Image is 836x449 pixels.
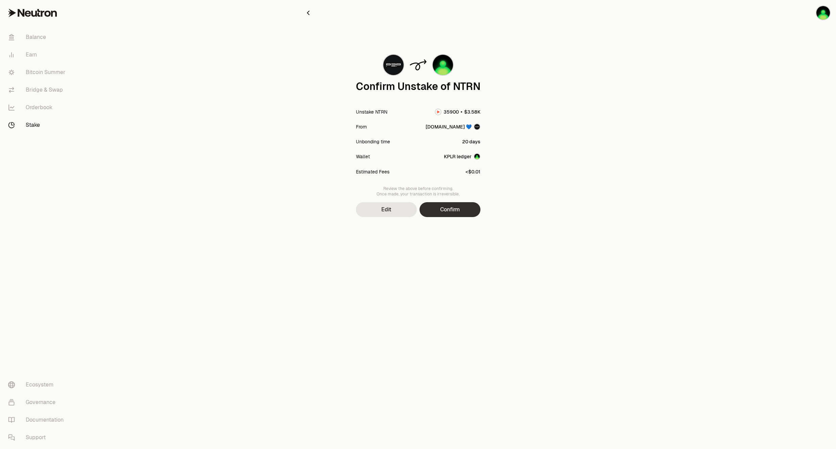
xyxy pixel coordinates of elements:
[474,124,480,129] img: P2P.org 💙 Logo
[383,55,404,75] img: P2P.org 💙 Logo
[426,123,472,130] div: [DOMAIN_NAME] 💙
[3,394,73,411] a: Governance
[444,153,472,160] div: KPLR ledger
[3,28,73,46] a: Balance
[356,168,389,175] div: Estimated Fees
[474,154,480,159] img: Account Image
[3,429,73,446] a: Support
[444,153,480,160] button: KPLR ledgerAccount Image
[356,109,387,115] div: Unstake NTRN
[356,81,480,92] div: Confirm Unstake of NTRN
[420,202,480,217] button: Confirm
[435,109,441,115] img: NTRN Logo
[816,6,830,20] img: KPLR ledger
[3,411,73,429] a: Documentation
[3,64,73,81] a: Bitcoin Summer
[3,81,73,99] a: Bridge & Swap
[356,138,390,145] div: Unbonding time
[3,116,73,134] a: Stake
[3,46,73,64] a: Earn
[462,138,480,145] div: 20 days
[356,202,417,217] button: Edit
[433,55,453,75] img: Account Image
[356,153,370,160] div: Wallet
[3,99,73,116] a: Orderbook
[3,376,73,394] a: Ecosystem
[356,123,367,130] div: From
[356,186,480,197] div: Review the above before confirming. Once made, your transaction is irreversible.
